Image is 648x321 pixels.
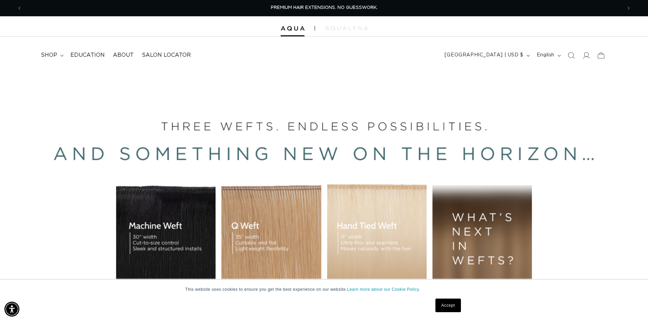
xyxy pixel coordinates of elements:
button: Previous announcement [12,2,27,15]
span: [GEOGRAPHIC_DATA] | USD $ [445,52,524,59]
button: [GEOGRAPHIC_DATA] | USD $ [441,49,533,62]
img: Aqua Hair Extensions [281,26,304,31]
button: English [533,49,564,62]
summary: shop [37,48,66,63]
span: PREMIUM HAIR EXTENSIONS. NO GUESSWORK. [271,5,378,10]
button: Next announcement [621,2,636,15]
a: Salon Locator [138,48,195,63]
a: Learn more about our Cookie Policy. [347,287,420,292]
p: This website uses cookies to ensure you get the best experience on our website. [185,286,463,292]
span: Salon Locator [142,52,191,59]
a: Education [66,48,109,63]
span: About [113,52,134,59]
span: Education [70,52,105,59]
div: Accessibility Menu [4,302,19,317]
a: Accept [435,299,461,312]
span: English [537,52,554,59]
img: aqualyna.com [325,26,368,30]
a: About [109,48,138,63]
summary: Search [564,48,579,63]
span: shop [41,52,57,59]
